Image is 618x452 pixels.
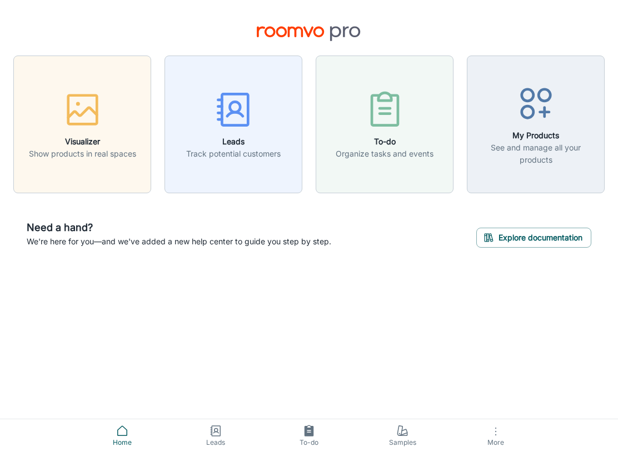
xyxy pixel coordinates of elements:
a: Leads [169,419,262,452]
h6: Leads [186,135,281,148]
p: Show products in real spaces [29,148,136,160]
p: We're here for you—and we've added a new help center to guide you step by step. [27,235,331,248]
a: LeadsTrack potential customers [165,118,302,129]
a: My ProductsSee and manage all your products [467,118,605,129]
img: Roomvo PRO [257,18,361,42]
span: To-do [269,438,349,448]
p: Track potential customers [186,148,281,160]
p: See and manage all your products [474,142,597,166]
a: To-doOrganize tasks and events [316,118,453,129]
p: Organize tasks and events [336,148,433,160]
span: Home [82,438,162,448]
button: More [449,419,542,452]
button: VisualizerShow products in real spaces [13,56,151,193]
h6: To-do [336,135,433,148]
h6: Visualizer [29,135,136,148]
button: Explore documentation [476,228,591,248]
span: Leads [176,438,256,448]
span: Samples [362,438,442,448]
a: To-do [262,419,356,452]
a: Home [76,419,169,452]
a: Samples [356,419,449,452]
button: To-doOrganize tasks and events [316,56,453,193]
h6: Need a hand? [27,220,331,235]
button: My ProductsSee and manage all your products [467,56,605,193]
span: More [456,438,536,446]
button: LeadsTrack potential customers [165,56,302,193]
h6: My Products [474,129,597,142]
a: Explore documentation [476,231,591,242]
